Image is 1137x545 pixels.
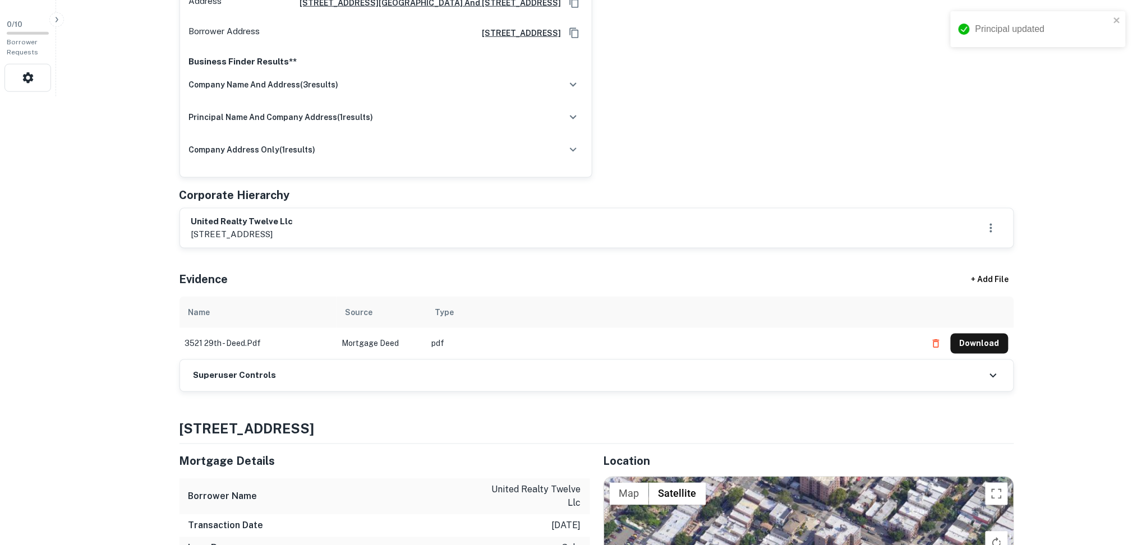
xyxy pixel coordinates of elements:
h6: united realty twelve llc [191,215,293,228]
button: Toggle fullscreen view [986,483,1008,505]
button: Delete file [926,335,946,353]
h5: Corporate Hierarchy [179,187,290,204]
button: Show satellite imagery [649,483,706,505]
td: pdf [426,328,920,359]
h5: Location [604,453,1014,470]
td: 3521 29th - deed.pdf [179,328,337,359]
span: 0 / 10 [7,20,22,29]
p: [STREET_ADDRESS] [191,228,293,241]
div: scrollable content [179,297,1014,359]
th: Name [179,297,337,328]
h6: company address only ( 1 results) [189,144,316,156]
p: [DATE] [552,519,581,533]
span: Borrower Requests [7,38,38,56]
h5: Mortgage Details [179,453,590,470]
h6: principal name and company address ( 1 results) [189,111,374,123]
div: Type [435,306,454,319]
div: Source [346,306,373,319]
h5: Evidence [179,271,228,288]
a: [STREET_ADDRESS] [473,27,561,39]
p: Borrower Address [189,25,260,41]
td: Mortgage Deed [337,328,426,359]
h6: Superuser Controls [194,370,277,382]
div: Name [188,306,210,319]
button: Copy Address [566,25,583,41]
div: Principal updated [975,22,1110,36]
button: close [1113,16,1121,26]
h4: [STREET_ADDRESS] [179,419,1014,439]
button: Show street map [610,483,649,505]
th: Source [337,297,426,328]
button: Download [951,334,1009,354]
iframe: Chat Widget [1081,455,1137,509]
th: Type [426,297,920,328]
div: + Add File [951,270,1030,290]
p: united realty twelve llc [480,483,581,510]
p: Business Finder Results** [189,55,583,68]
h6: Borrower Name [188,490,257,504]
h6: company name and address ( 3 results) [189,78,339,91]
h6: Transaction Date [188,519,264,533]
